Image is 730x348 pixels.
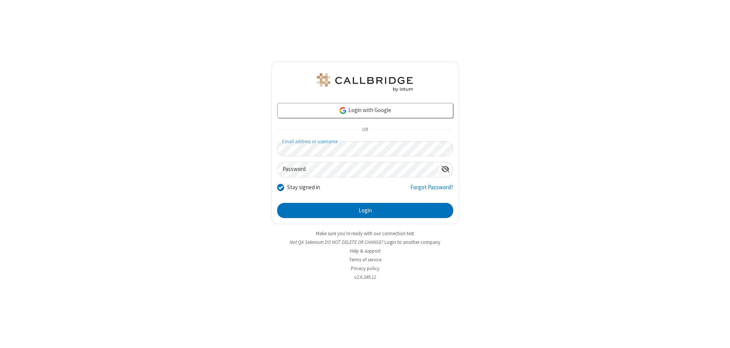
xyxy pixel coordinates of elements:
input: Email address or username [277,141,453,156]
span: OR [359,125,371,135]
div: Show password [438,162,453,176]
label: Stay signed in [287,183,320,192]
a: Make sure you're ready with our connection test [316,230,414,237]
a: Login with Google [277,103,453,118]
img: QA Selenium DO NOT DELETE OR CHANGE [316,73,414,92]
button: Login to another company [384,239,440,246]
li: Not QA Selenium DO NOT DELETE OR CHANGE? [271,239,459,246]
li: v2.6.349.11 [271,274,459,281]
a: Forgot Password? [410,183,453,198]
button: Login [277,203,453,218]
a: Terms of service [349,256,381,263]
a: Privacy policy [351,265,379,272]
a: Help & support [350,248,381,254]
input: Password [278,162,438,177]
img: google-icon.png [339,106,347,115]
